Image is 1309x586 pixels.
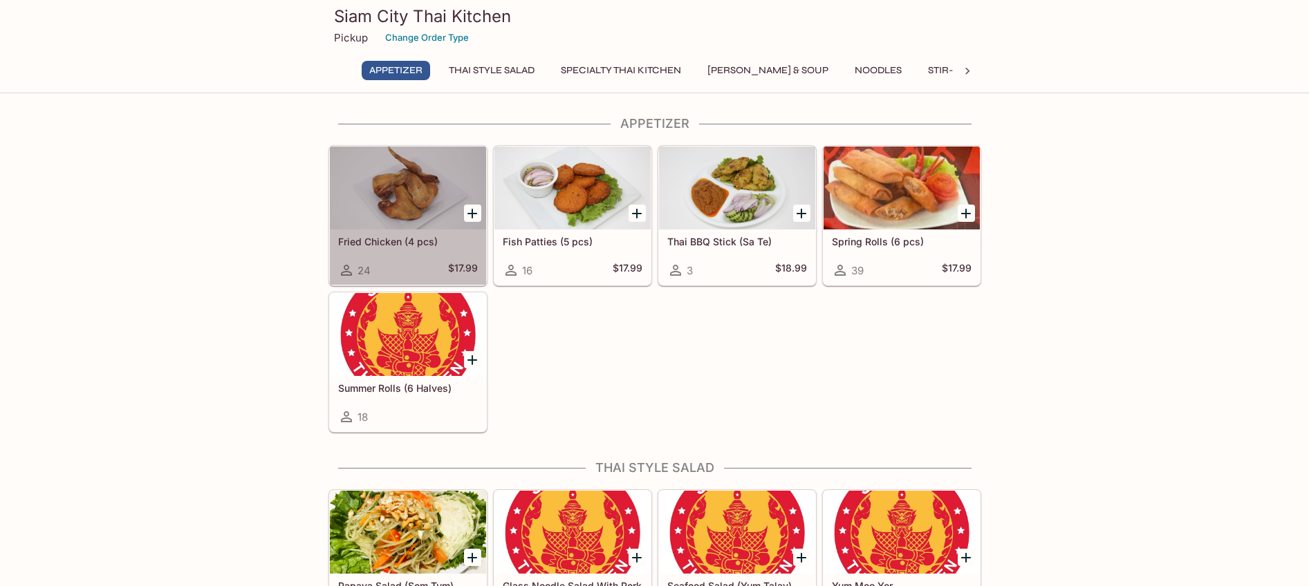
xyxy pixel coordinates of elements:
[824,146,980,229] div: Spring Rolls (6 pcs)
[330,491,486,574] div: Papaya Salad (Som Tum)
[330,293,486,376] div: Summer Rolls (6 Halves)
[494,146,651,229] div: Fish Patties (5 pcs)
[358,410,368,424] span: 18
[629,549,646,566] button: Add Glass Noodle Salad With Pork (Yum Woon Sen)
[522,264,532,277] span: 16
[958,549,975,566] button: Add Yum Moo Yor
[358,264,371,277] span: 24
[629,205,646,222] button: Add Fish Patties (5 pcs)
[775,262,807,278] h5: $18.99
[328,460,981,475] h4: Thai Style Salad
[920,61,1017,80] button: Stir-Fry Dishes
[659,146,815,229] div: Thai BBQ Stick (Sa Te)
[329,146,487,285] a: Fried Chicken (4 pcs)24$17.99
[464,351,481,368] button: Add Summer Rolls (6 Halves)
[503,236,642,247] h5: Fish Patties (5 pcs)
[700,61,836,80] button: [PERSON_NAME] & Soup
[334,6,976,27] h3: Siam City Thai Kitchen
[328,116,981,131] h4: Appetizer
[494,146,651,285] a: Fish Patties (5 pcs)16$17.99
[464,549,481,566] button: Add Papaya Salad (Som Tum)
[379,27,475,48] button: Change Order Type
[832,236,972,247] h5: Spring Rolls (6 pcs)
[464,205,481,222] button: Add Fried Chicken (4 pcs)
[823,146,981,285] a: Spring Rolls (6 pcs)39$17.99
[942,262,972,278] h5: $17.99
[494,491,651,574] div: Glass Noodle Salad With Pork (Yum Woon Sen)
[338,236,478,247] h5: Fried Chicken (4 pcs)
[851,264,864,277] span: 39
[847,61,909,80] button: Noodles
[659,491,815,574] div: Seafood Salad (Yum Talay)
[338,382,478,394] h5: Summer Rolls (6 Halves)
[441,61,542,80] button: Thai Style Salad
[362,61,430,80] button: Appetizer
[824,491,980,574] div: Yum Moo Yor
[793,205,810,222] button: Add Thai BBQ Stick (Sa Te)
[329,292,487,432] a: Summer Rolls (6 Halves)18
[658,146,816,285] a: Thai BBQ Stick (Sa Te)3$18.99
[667,236,807,247] h5: Thai BBQ Stick (Sa Te)
[613,262,642,278] h5: $17.99
[553,61,689,80] button: Specialty Thai Kitchen
[448,262,478,278] h5: $17.99
[958,205,975,222] button: Add Spring Rolls (6 pcs)
[793,549,810,566] button: Add Seafood Salad (Yum Talay)
[334,31,368,44] p: Pickup
[687,264,693,277] span: 3
[330,146,486,229] div: Fried Chicken (4 pcs)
